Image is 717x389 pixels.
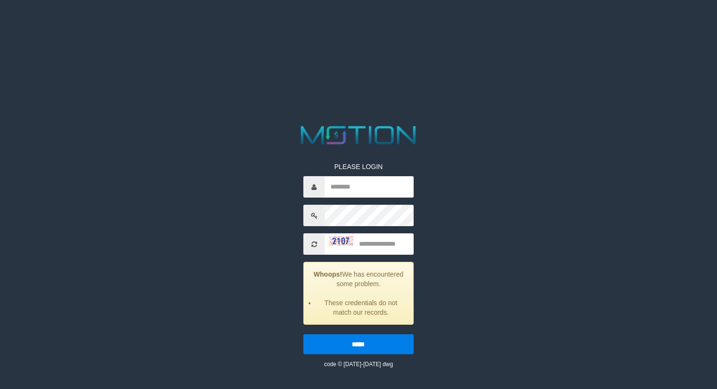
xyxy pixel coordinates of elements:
[314,270,342,278] strong: Whoops!
[324,361,393,368] small: code © [DATE]-[DATE] dwg
[303,162,413,171] p: PLEASE LOGIN
[316,298,406,317] li: These credentials do not match our records.
[303,262,413,325] div: We has encountered some problem.
[329,236,353,246] img: captcha
[296,123,421,148] img: MOTION_logo.png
